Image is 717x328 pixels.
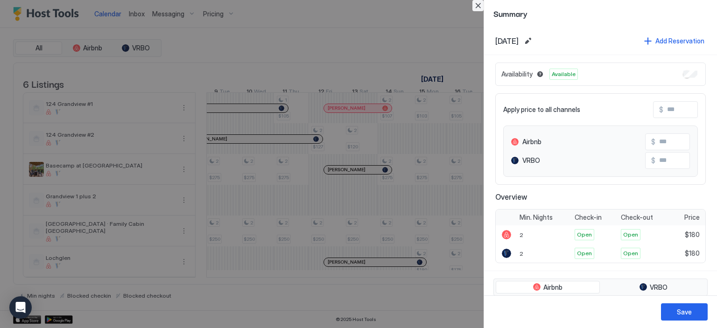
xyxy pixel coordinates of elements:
[577,249,592,258] span: Open
[685,249,700,258] span: $180
[685,230,700,239] span: $180
[650,283,668,292] span: VRBO
[577,230,592,239] span: Open
[684,213,700,222] span: Price
[661,303,708,321] button: Save
[503,105,580,114] span: Apply price to all channels
[651,138,655,146] span: $
[623,230,638,239] span: Open
[522,138,541,146] span: Airbnb
[543,283,562,292] span: Airbnb
[655,36,704,46] div: Add Reservation
[520,250,523,257] span: 2
[643,35,706,47] button: Add Reservation
[493,279,708,296] div: tab-group
[501,70,533,78] span: Availability
[651,156,655,165] span: $
[621,213,653,222] span: Check-out
[552,70,576,78] span: Available
[623,249,638,258] span: Open
[575,213,602,222] span: Check-in
[496,281,600,294] button: Airbnb
[520,231,523,238] span: 2
[522,35,534,47] button: Edit date range
[677,307,692,317] div: Save
[9,296,32,319] div: Open Intercom Messenger
[534,69,546,80] button: Blocked dates override all pricing rules and remain unavailable until manually unblocked
[493,7,708,19] span: Summary
[602,281,706,294] button: VRBO
[522,156,540,165] span: VRBO
[520,213,553,222] span: Min. Nights
[659,105,663,114] span: $
[495,192,706,202] span: Overview
[495,36,519,46] span: [DATE]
